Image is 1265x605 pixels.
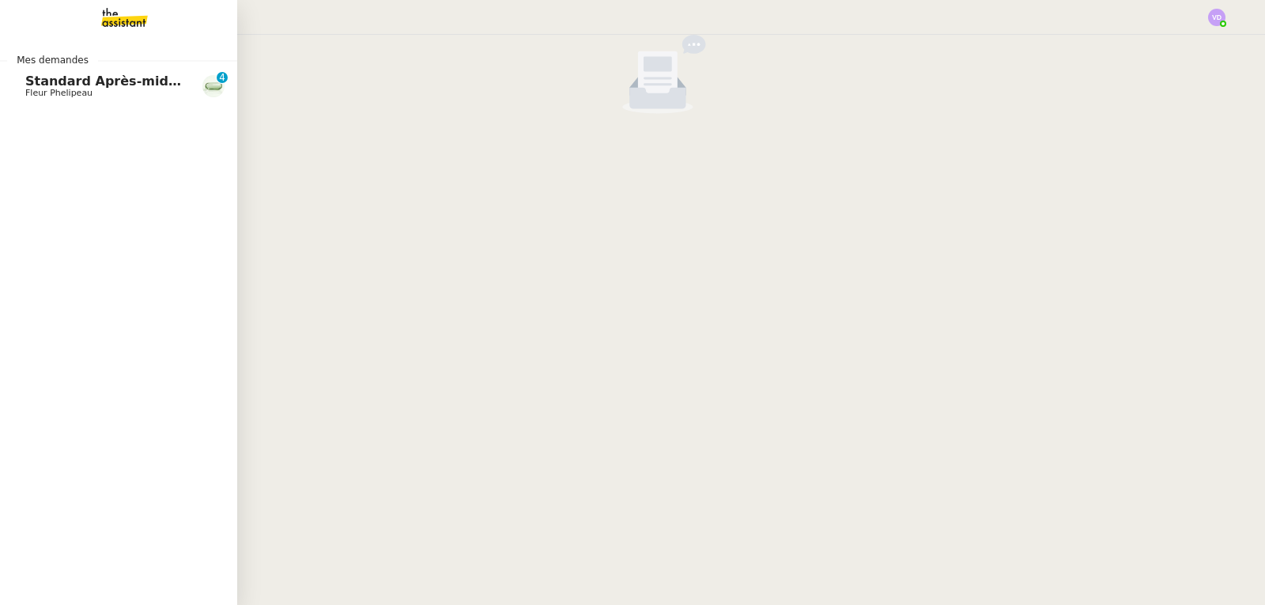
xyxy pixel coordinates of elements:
[202,75,225,97] img: 7f9b6497-4ade-4d5b-ae17-2cbe23708554
[1208,9,1225,26] img: svg
[25,74,225,89] span: Standard Après-midi - DLAB
[217,72,228,83] nz-badge-sup: 4
[219,72,225,86] p: 4
[25,88,93,98] span: Fleur Phelipeau
[7,52,98,68] span: Mes demandes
